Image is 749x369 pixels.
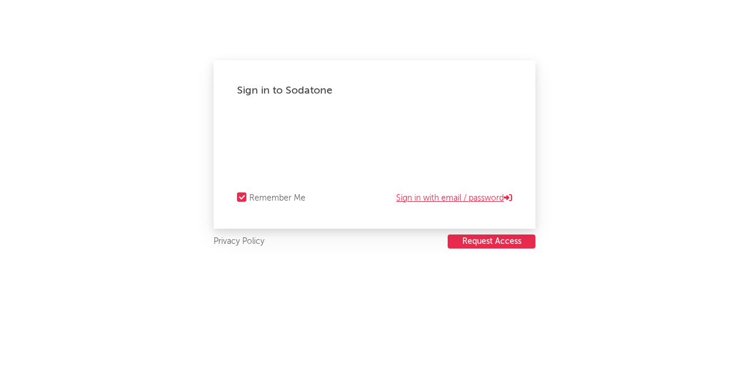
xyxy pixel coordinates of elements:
[249,191,305,205] div: Remember Me
[396,191,512,205] a: Sign in with email / password
[237,84,512,98] div: Sign in to Sodatone
[214,234,264,249] a: Privacy Policy
[448,234,535,249] button: Request Access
